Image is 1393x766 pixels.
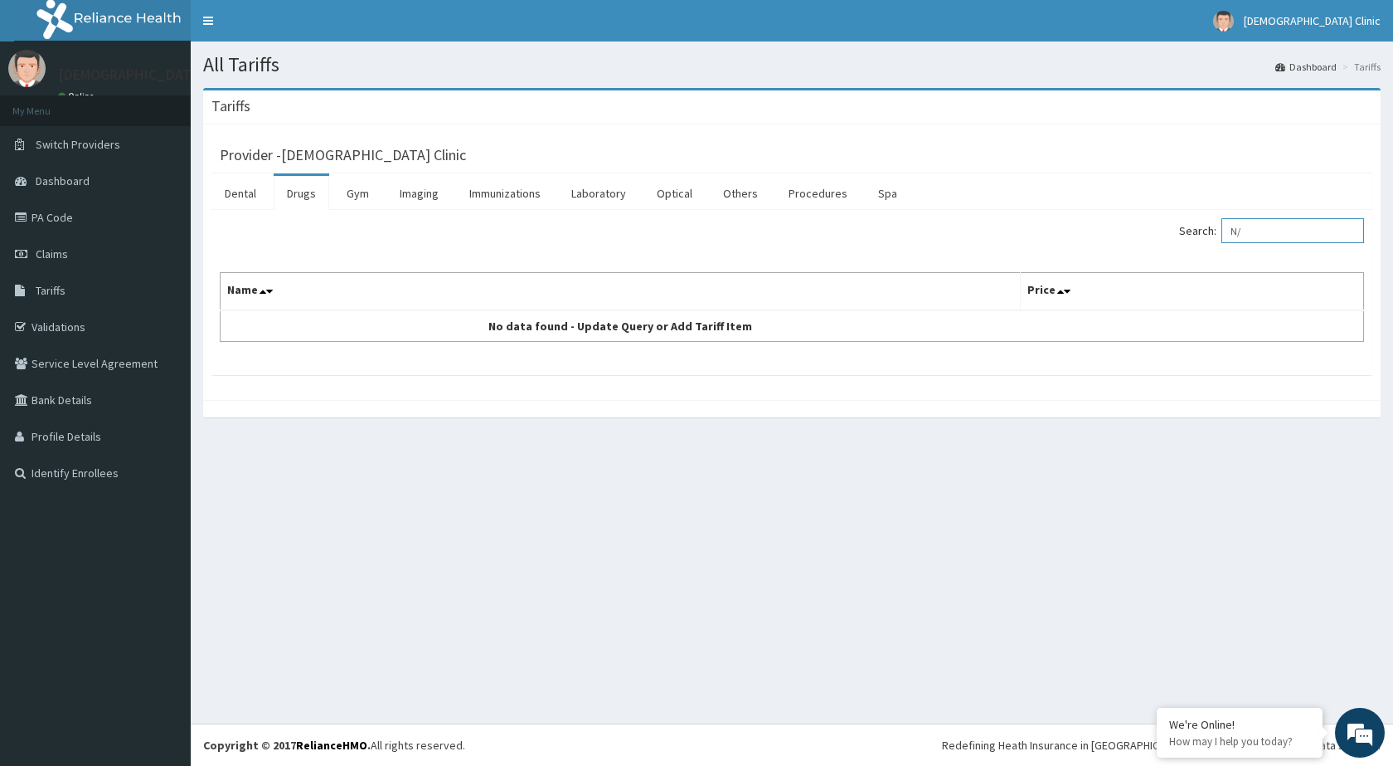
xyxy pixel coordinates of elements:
[8,453,316,511] textarea: Type your message and hit 'Enter'
[274,176,329,211] a: Drugs
[221,273,1021,311] th: Name
[191,724,1393,766] footer: All rights reserved.
[36,246,68,261] span: Claims
[31,83,67,124] img: d_794563401_company_1708531726252_794563401
[333,176,382,211] a: Gym
[211,176,269,211] a: Dental
[36,137,120,152] span: Switch Providers
[8,50,46,87] img: User Image
[220,148,466,163] h3: Provider - [DEMOGRAPHIC_DATA] Clinic
[1021,273,1364,311] th: Price
[36,173,90,188] span: Dashboard
[296,738,367,753] a: RelianceHMO
[775,176,861,211] a: Procedures
[1213,11,1234,32] img: User Image
[36,283,66,298] span: Tariffs
[558,176,639,211] a: Laboratory
[643,176,706,211] a: Optical
[386,176,452,211] a: Imaging
[1338,60,1381,74] li: Tariffs
[1169,734,1310,749] p: How may I help you today?
[710,176,771,211] a: Others
[58,90,98,102] a: Online
[221,310,1021,342] td: No data found - Update Query or Add Tariff Item
[86,93,279,115] div: Chat with us now
[456,176,554,211] a: Immunizations
[203,54,1381,76] h1: All Tariffs
[96,209,229,377] span: We're online!
[58,67,243,82] p: [DEMOGRAPHIC_DATA] Clinic
[1244,13,1381,28] span: [DEMOGRAPHIC_DATA] Clinic
[1221,218,1364,243] input: Search:
[203,738,371,753] strong: Copyright © 2017 .
[1179,218,1364,243] label: Search:
[1169,717,1310,732] div: We're Online!
[272,8,312,48] div: Minimize live chat window
[942,737,1381,754] div: Redefining Heath Insurance in [GEOGRAPHIC_DATA] using Telemedicine and Data Science!
[1275,60,1337,74] a: Dashboard
[211,99,250,114] h3: Tariffs
[865,176,910,211] a: Spa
